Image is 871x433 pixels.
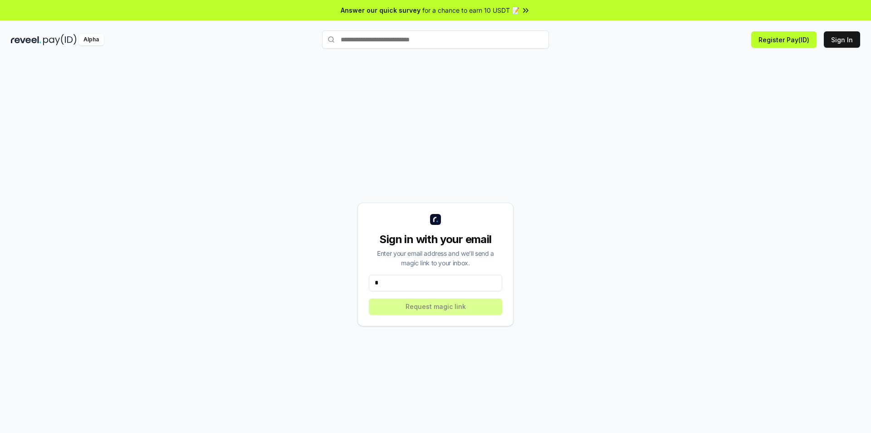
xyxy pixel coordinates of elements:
[824,31,860,48] button: Sign In
[751,31,817,48] button: Register Pay(ID)
[430,214,441,225] img: logo_small
[11,34,41,45] img: reveel_dark
[369,232,502,247] div: Sign in with your email
[369,249,502,268] div: Enter your email address and we’ll send a magic link to your inbox.
[341,5,421,15] span: Answer our quick survey
[78,34,104,45] div: Alpha
[422,5,519,15] span: for a chance to earn 10 USDT 📝
[43,34,77,45] img: pay_id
